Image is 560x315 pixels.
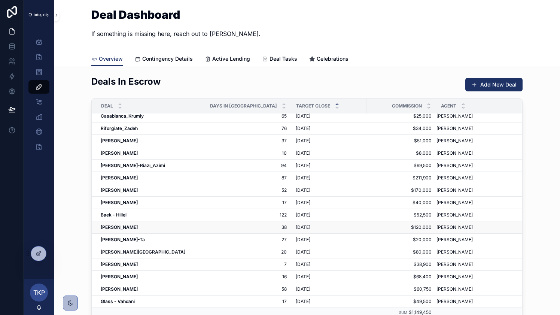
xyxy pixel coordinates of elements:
p: If something is missing here, reach out to [PERSON_NAME]. [91,29,261,38]
a: Contingency Details [135,52,193,67]
a: Active Lending [205,52,250,67]
span: $80,000 [371,249,432,255]
a: [PERSON_NAME] [101,187,201,193]
a: $51,000 [371,138,432,144]
a: 52 [210,187,287,193]
a: Casabianca_Krumly [101,113,201,119]
a: [DATE] [296,299,362,305]
span: 37 [210,138,287,144]
span: [DATE] [296,125,310,131]
a: [DATE] [296,138,362,144]
strong: [PERSON_NAME] [101,286,138,292]
a: [PERSON_NAME] [436,175,512,181]
span: [PERSON_NAME] [436,125,473,131]
a: [PERSON_NAME]-Ta [101,237,201,243]
a: [PERSON_NAME] [436,163,512,169]
span: Deal Tasks [270,55,297,63]
span: Active Lending [212,55,250,63]
a: $40,000 [371,200,432,206]
a: [DATE] [296,286,362,292]
strong: [PERSON_NAME] [101,224,138,230]
a: [PERSON_NAME][GEOGRAPHIC_DATA] [101,249,201,255]
a: Riforgiate_Zadeh [101,125,201,131]
strong: [PERSON_NAME] [101,138,138,143]
small: Sum [399,311,407,315]
a: [PERSON_NAME] [436,187,512,193]
strong: [PERSON_NAME] [101,150,138,156]
a: $52,500 [371,212,432,218]
strong: [PERSON_NAME] [101,261,138,267]
span: [PERSON_NAME] [436,286,473,292]
span: 87 [210,175,287,181]
a: $60,750 [371,286,432,292]
span: 58 [210,286,287,292]
span: $69,500 [371,163,432,169]
span: [PERSON_NAME] [436,299,473,305]
span: [DATE] [296,187,310,193]
span: $68,400 [371,274,432,280]
span: [DATE] [296,175,310,181]
button: Add New Deal [465,78,523,91]
span: [PERSON_NAME] [436,261,473,267]
a: [DATE] [296,175,362,181]
a: $170,000 [371,187,432,193]
a: [DATE] [296,163,362,169]
span: 10 [210,150,287,156]
a: [PERSON_NAME] [436,237,512,243]
span: [DATE] [296,113,310,119]
a: [PERSON_NAME] [101,200,201,206]
a: [PERSON_NAME] [436,249,512,255]
a: 27 [210,237,287,243]
a: [PERSON_NAME] [101,224,201,230]
span: [DATE] [296,163,310,169]
span: Contingency Details [142,55,193,63]
span: [PERSON_NAME] [436,175,473,181]
a: [PERSON_NAME] [101,175,201,181]
a: Glass - Vahdani [101,299,201,305]
a: $211,900 [371,175,432,181]
span: [PERSON_NAME] [436,200,473,206]
a: $38,900 [371,261,432,267]
a: [PERSON_NAME] [436,113,512,119]
a: [DATE] [296,200,362,206]
h1: Deal Dashboard [91,9,261,20]
span: Days in [GEOGRAPHIC_DATA] [210,103,277,109]
span: Agent [441,103,456,109]
a: [DATE] [296,237,362,243]
span: [PERSON_NAME] [436,237,473,243]
span: [PERSON_NAME] [436,150,473,156]
a: $120,000 [371,224,432,230]
span: Deal [101,103,113,109]
a: [DATE] [296,224,362,230]
a: 38 [210,224,287,230]
span: [DATE] [296,150,310,156]
strong: [PERSON_NAME]-Ta [101,237,145,242]
span: 122 [210,212,287,218]
a: $34,000 [371,125,432,131]
a: $8,000 [371,150,432,156]
a: [DATE] [296,261,362,267]
img: App logo [28,13,49,17]
div: scrollable content [24,30,54,163]
a: 20 [210,249,287,255]
a: [PERSON_NAME] [101,274,201,280]
span: [DATE] [296,274,310,280]
strong: [PERSON_NAME]-Riazi_Azimi [101,163,165,168]
a: 94 [210,163,287,169]
span: 17 [210,200,287,206]
a: Deal Tasks [262,52,297,67]
a: Celebrations [309,52,349,67]
a: [PERSON_NAME] [436,138,512,144]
